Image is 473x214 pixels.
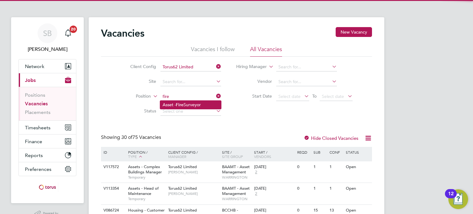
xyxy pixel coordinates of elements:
div: 1 [312,161,328,173]
li: All Vacancies [250,46,282,57]
span: Preferences [25,166,51,172]
label: Start Date [236,93,272,99]
span: Sam Baaziz [18,46,76,53]
span: Torus62 Limited [168,186,197,191]
input: Search for... [276,63,337,71]
a: 20 [62,23,74,43]
span: To [310,92,318,100]
b: Fire [176,102,184,107]
span: Torus62 Limited [168,208,197,213]
li: Vacancies I follow [191,46,235,57]
a: Go to home page [18,182,76,192]
span: Jobs [25,77,36,83]
span: BAAMT - Asset Management [222,186,250,196]
button: Timesheets [19,121,76,134]
div: Open [344,183,371,194]
label: Status [121,108,156,114]
span: [PERSON_NAME] [168,170,219,175]
label: Hiring Manager [231,64,267,70]
div: 1 [328,161,344,173]
button: Open Resource Center, 12 new notifications [448,189,468,209]
span: Assets - Head of Maintenance [128,186,159,196]
div: 0 [296,183,312,194]
button: Jobs [19,73,76,87]
span: Select date [278,94,301,99]
button: Preferences [19,162,76,176]
div: [DATE] [254,164,294,170]
img: torus-logo-retina.png [37,182,58,192]
span: [PERSON_NAME] [168,191,219,196]
label: Vendor [236,79,272,84]
span: 2 [254,170,258,175]
span: 20 [70,26,77,33]
div: Sub [312,147,328,157]
input: Search for... [160,78,221,86]
input: Select one [160,107,221,116]
a: Placements [25,109,51,115]
span: Site Group [222,154,243,159]
span: WARRINGTON [222,196,251,201]
nav: Main navigation [11,17,84,203]
label: Client Config [121,64,156,69]
button: Finance [19,135,76,148]
div: Showing [101,134,162,141]
div: Reqd [296,147,312,157]
label: Hide Closed Vacancies [304,135,358,141]
span: Type [128,154,137,159]
span: Manager [168,154,186,159]
button: New Vacancy [336,27,372,37]
li: Asset - Surveyor [160,101,221,109]
span: Vendors [254,154,271,159]
div: Jobs [19,87,76,120]
span: Timesheets [25,125,51,131]
div: Site / [220,147,253,162]
div: Status [344,147,371,157]
div: V113354 [102,183,123,194]
span: 2 [254,191,258,196]
div: Client Config / [167,147,220,162]
span: 30 of [121,134,132,140]
span: BAAMT - Asset Management [222,164,250,175]
span: WARRINGTON [222,175,251,180]
label: Position [115,93,151,99]
div: V117572 [102,161,123,173]
span: Assets - Complex Buildings Manager [128,164,162,175]
div: Conf [328,147,344,157]
div: [DATE] [254,186,294,191]
span: Torus62 Limited [168,164,197,169]
div: [DATE] [254,208,294,213]
div: 12 [448,194,454,202]
a: SB[PERSON_NAME] [18,23,76,53]
span: Network [25,63,44,69]
div: Open [344,161,371,173]
div: 1 [312,183,328,194]
input: Search for... [160,92,221,101]
div: Position / [123,147,167,162]
a: Vacancies [25,101,48,107]
span: Temporary [128,196,165,201]
a: Positions [25,92,45,98]
div: 0 [296,161,312,173]
input: Search for... [276,78,337,86]
button: Network [19,59,76,73]
button: Reports [19,148,76,162]
span: Reports [25,152,43,158]
input: Search for... [160,63,221,71]
span: Finance [25,139,42,144]
div: ID [102,147,123,157]
div: 1 [328,183,344,194]
h2: Vacancies [101,27,144,39]
span: Temporary [128,175,165,180]
div: Start / [253,147,296,162]
span: 75 Vacancies [121,134,161,140]
span: Select date [322,94,344,99]
span: SB [43,29,52,37]
label: Site [121,79,156,84]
